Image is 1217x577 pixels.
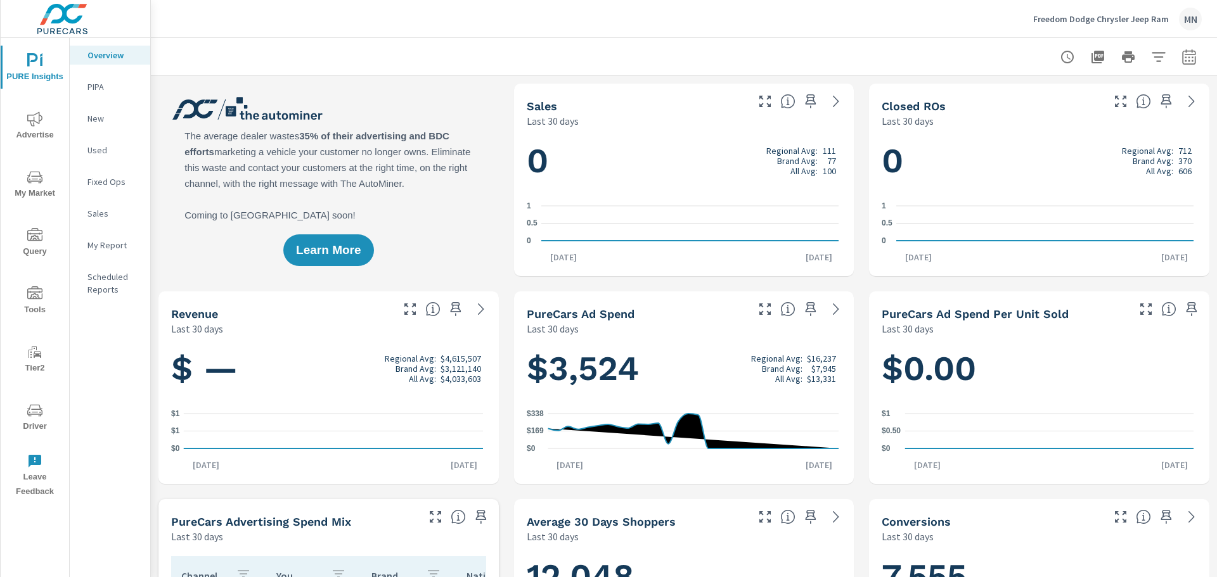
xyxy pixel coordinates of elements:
[1111,507,1131,527] button: Make Fullscreen
[882,307,1069,320] h5: PureCars Ad Spend Per Unit Sold
[882,139,1197,182] h1: 0
[1085,44,1111,70] button: "Export Report to PDF"
[1033,13,1169,25] p: Freedom Dodge Chrysler Jeep Ram
[171,529,223,544] p: Last 30 days
[882,347,1197,390] h1: $0.00
[4,228,65,259] span: Query
[4,53,65,84] span: PURE Insights
[70,236,150,255] div: My Report
[1182,507,1202,527] a: See more details in report
[171,427,180,436] text: $1
[527,347,842,390] h1: $3,524
[527,219,538,228] text: 0.5
[87,239,140,251] p: My Report
[396,364,436,374] p: Brand Avg:
[527,201,531,210] text: 1
[409,374,436,384] p: All Avg:
[1146,44,1171,70] button: Apply Filters
[775,374,802,384] p: All Avg:
[451,509,466,524] span: This table looks at how you compare to the amount of budget you spend per channel as opposed to y...
[827,156,836,166] p: 77
[1156,91,1176,111] span: Save this to your personalized report
[755,507,775,527] button: Make Fullscreen
[87,112,140,125] p: New
[171,515,351,528] h5: PureCars Advertising Spend Mix
[766,146,818,156] p: Regional Avg:
[1156,507,1176,527] span: Save this to your personalized report
[4,345,65,376] span: Tier2
[527,427,544,436] text: $169
[1136,509,1151,524] span: The number of dealer-specified goals completed by a visitor. [Source: This data is provided by th...
[1161,301,1176,317] span: Average cost of advertising per each vehicle sold at the dealer over the selected date range. The...
[471,507,491,527] span: Save this to your personalized report
[527,529,579,544] p: Last 30 days
[896,251,941,263] p: [DATE]
[1182,91,1202,111] a: See more details in report
[1178,156,1192,166] p: 370
[1152,459,1197,471] p: [DATE]
[1136,299,1156,319] button: Make Fullscreen
[801,507,821,527] span: Save this to your personalized report
[527,139,842,182] h1: 0
[548,459,592,471] p: [DATE]
[184,459,228,471] p: [DATE]
[87,144,140,156] p: Used
[70,77,150,96] div: PIPA
[446,299,466,319] span: Save this to your personalized report
[807,353,836,364] p: $16,237
[527,236,531,245] text: 0
[1178,146,1192,156] p: 712
[283,234,373,266] button: Learn More
[1136,94,1151,109] span: Number of Repair Orders Closed by the selected dealership group over the selected time range. [So...
[1,38,69,504] div: nav menu
[826,299,846,319] a: See more details in report
[905,459,950,471] p: [DATE]
[882,113,934,129] p: Last 30 days
[527,307,634,320] h5: PureCars Ad Spend
[296,244,361,256] span: Learn More
[882,529,934,544] p: Last 30 days
[882,236,886,245] text: 0
[87,80,140,93] p: PIPA
[1122,146,1173,156] p: Regional Avg:
[4,170,65,201] span: My Market
[4,453,65,499] span: Leave Feedback
[882,219,892,228] text: 0.5
[1176,44,1202,70] button: Select Date Range
[70,204,150,223] div: Sales
[4,403,65,434] span: Driver
[70,109,150,128] div: New
[780,301,795,317] span: Total cost of media for all PureCars channels for the selected dealership group over the selected...
[823,166,836,176] p: 100
[87,207,140,220] p: Sales
[4,111,65,143] span: Advertise
[70,46,150,65] div: Overview
[87,270,140,296] p: Scheduled Reports
[527,113,579,129] p: Last 30 days
[1178,166,1192,176] p: 606
[1182,299,1202,319] span: Save this to your personalized report
[171,307,218,320] h5: Revenue
[1116,44,1141,70] button: Print Report
[801,91,821,111] span: Save this to your personalized report
[826,91,846,111] a: See more details in report
[442,459,486,471] p: [DATE]
[1146,166,1173,176] p: All Avg:
[807,374,836,384] p: $13,331
[882,427,901,436] text: $0.50
[87,49,140,61] p: Overview
[527,409,544,418] text: $338
[882,515,951,528] h5: Conversions
[755,91,775,111] button: Make Fullscreen
[777,156,818,166] p: Brand Avg:
[1133,156,1173,166] p: Brand Avg:
[801,299,821,319] span: Save this to your personalized report
[441,353,481,364] p: $4,615,507
[811,364,836,374] p: $7,945
[797,459,841,471] p: [DATE]
[527,515,676,528] h5: Average 30 Days Shoppers
[527,444,536,453] text: $0
[171,347,486,390] h1: $ —
[751,353,802,364] p: Regional Avg:
[425,507,446,527] button: Make Fullscreen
